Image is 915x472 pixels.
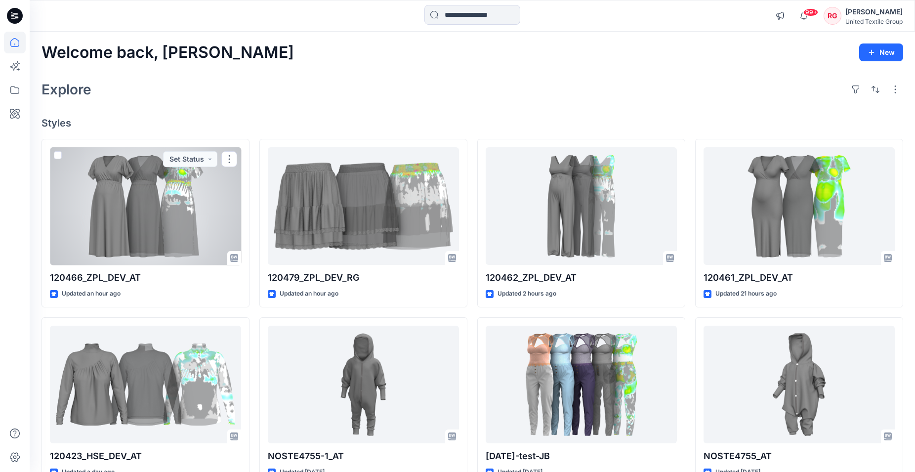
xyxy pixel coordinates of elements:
[268,326,459,444] a: NOSTE4755-1_AT
[268,449,459,463] p: NOSTE4755-1_AT
[715,289,777,299] p: Updated 21 hours ago
[704,449,895,463] p: NOSTE4755_AT
[50,449,241,463] p: 120423_HSE_DEV_AT
[486,271,677,285] p: 120462_ZPL_DEV_AT
[498,289,556,299] p: Updated 2 hours ago
[803,8,818,16] span: 99+
[704,147,895,265] a: 120461_ZPL_DEV_AT
[859,43,903,61] button: New
[268,147,459,265] a: 120479_ZPL_DEV_RG
[824,7,841,25] div: RG
[50,326,241,444] a: 120423_HSE_DEV_AT
[50,271,241,285] p: 120466_ZPL_DEV_AT
[62,289,121,299] p: Updated an hour ago
[704,271,895,285] p: 120461_ZPL_DEV_AT
[486,449,677,463] p: [DATE]-test-JB
[50,147,241,265] a: 120466_ZPL_DEV_AT
[486,326,677,444] a: 2025.09.25-test-JB
[42,43,294,62] h2: Welcome back, [PERSON_NAME]
[845,6,903,18] div: [PERSON_NAME]
[704,326,895,444] a: NOSTE4755_AT
[42,82,91,97] h2: Explore
[486,147,677,265] a: 120462_ZPL_DEV_AT
[845,18,903,25] div: United Textile Group
[280,289,338,299] p: Updated an hour ago
[42,117,903,129] h4: Styles
[268,271,459,285] p: 120479_ZPL_DEV_RG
